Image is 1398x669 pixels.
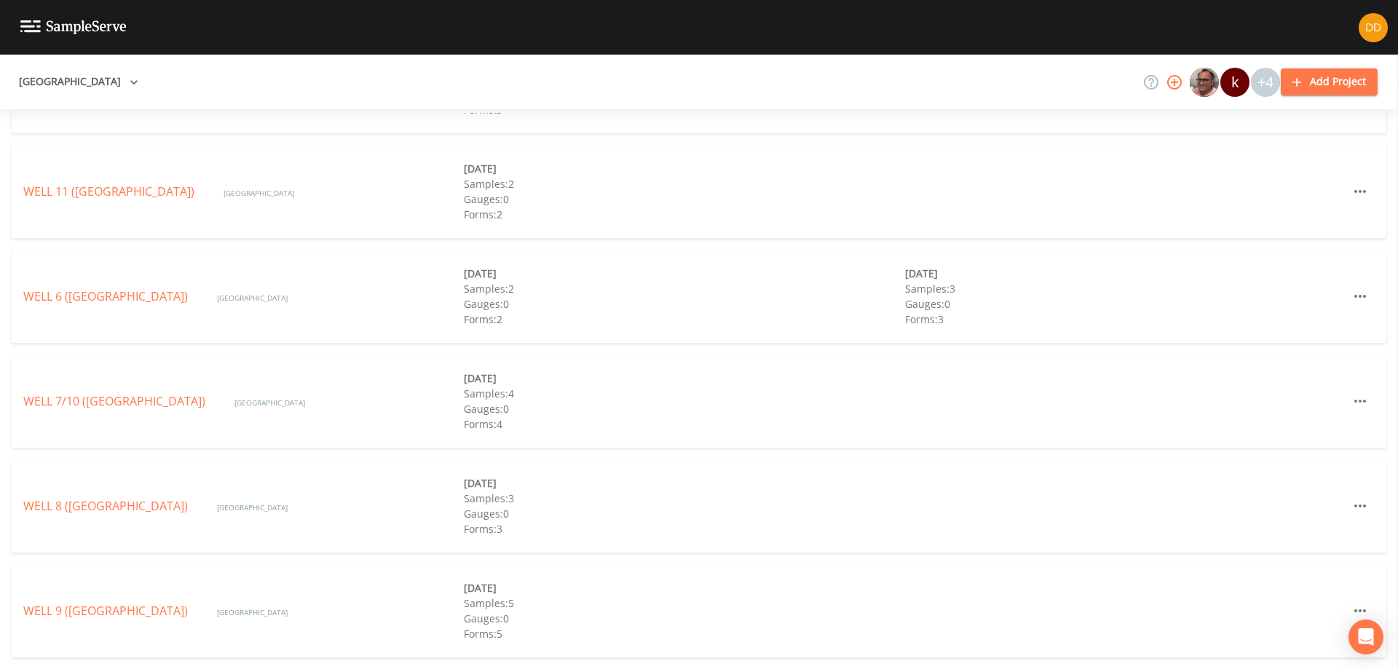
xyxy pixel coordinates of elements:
div: Gauges: 0 [464,191,904,207]
div: keith@gcpwater.org [1220,68,1250,97]
span: [GEOGRAPHIC_DATA] [217,607,288,617]
div: Mike Franklin [1189,68,1220,97]
button: [GEOGRAPHIC_DATA] [13,68,144,95]
div: Forms: 3 [905,312,1346,327]
div: [DATE] [464,266,904,281]
div: Gauges: 0 [464,506,904,521]
img: e2d790fa78825a4bb76dcb6ab311d44c [1190,68,1219,97]
div: Gauges: 0 [464,611,904,626]
div: Samples: 4 [464,386,904,401]
div: Samples: 5 [464,595,904,611]
span: [GEOGRAPHIC_DATA] [234,397,305,408]
div: [DATE] [464,580,904,595]
span: [GEOGRAPHIC_DATA] [224,188,294,198]
a: WELL 8 ([GEOGRAPHIC_DATA]) [23,498,188,514]
button: Add Project [1281,68,1378,95]
div: Samples: 3 [464,491,904,506]
span: [GEOGRAPHIC_DATA] [217,502,288,512]
div: Samples: 3 [905,281,1346,296]
div: Forms: 5 [464,626,904,641]
div: Samples: 2 [464,176,904,191]
div: Samples: 2 [464,281,904,296]
div: Open Intercom Messenger [1348,619,1383,654]
div: [DATE] [464,475,904,491]
div: Gauges: 0 [464,401,904,416]
a: WELL 11 ([GEOGRAPHIC_DATA]) [23,183,194,199]
div: [DATE] [464,371,904,386]
div: Forms: 2 [464,207,904,222]
div: +4 [1251,68,1280,97]
div: k [1220,68,1249,97]
img: logo [20,20,127,34]
a: WELL 6 ([GEOGRAPHIC_DATA]) [23,288,188,304]
a: WELL 9 ([GEOGRAPHIC_DATA]) [23,603,188,619]
div: Forms: 3 [464,521,904,537]
div: Gauges: 0 [464,296,904,312]
span: [GEOGRAPHIC_DATA] [217,293,288,303]
div: [DATE] [464,161,904,176]
div: [DATE] [905,266,1346,281]
div: Forms: 2 [464,312,904,327]
div: Gauges: 0 [905,296,1346,312]
div: Forms: 4 [464,416,904,432]
img: 7d98d358f95ebe5908e4de0cdde0c501 [1359,13,1388,42]
a: WELL 7/10 ([GEOGRAPHIC_DATA]) [23,393,205,409]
